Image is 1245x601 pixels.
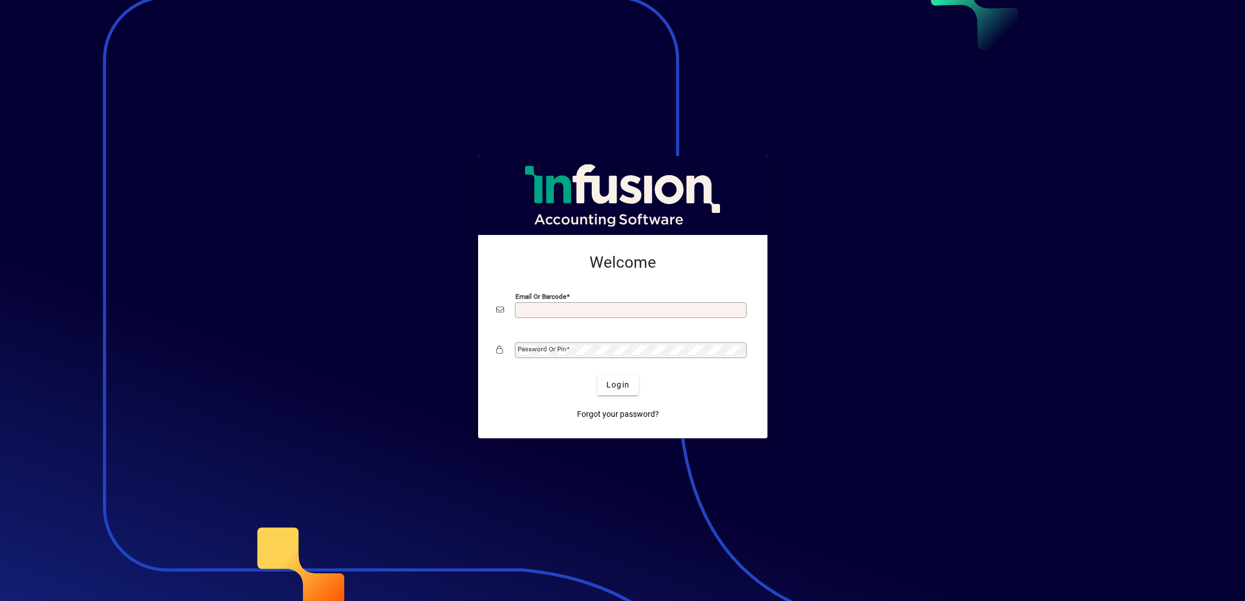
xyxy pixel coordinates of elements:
[515,292,566,300] mat-label: Email or Barcode
[496,253,749,272] h2: Welcome
[577,408,659,420] span: Forgot your password?
[597,375,639,395] button: Login
[518,345,566,353] mat-label: Password or Pin
[572,404,663,425] a: Forgot your password?
[606,379,630,391] span: Login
